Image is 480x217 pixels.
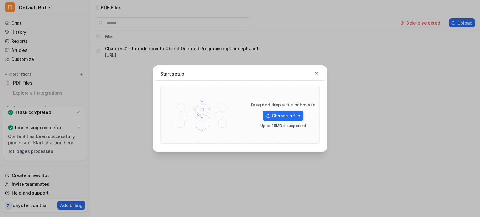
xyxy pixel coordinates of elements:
[263,111,303,121] label: Choose a file
[167,93,237,137] img: File upload illustration
[266,114,271,118] img: Upload icon
[260,123,306,128] p: Up to 25MB is supported
[160,71,184,77] p: Start setup
[251,102,316,108] p: Drag and drop a file or browse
